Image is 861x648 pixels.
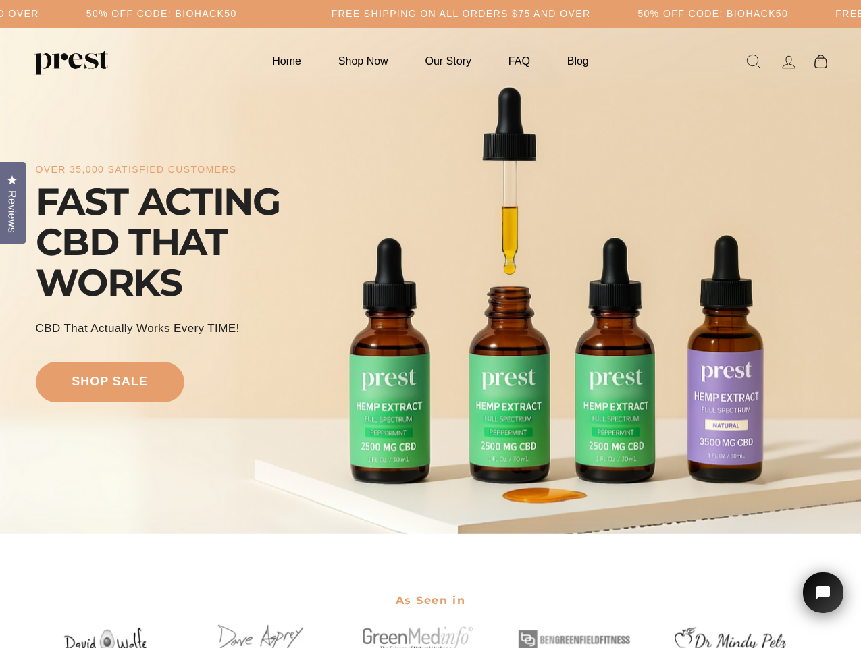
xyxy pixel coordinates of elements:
[86,8,237,20] h5: 50% OFF CODE: BIOHACK50
[785,553,861,648] iframe: Tidio Chat
[255,48,318,74] a: Home
[492,48,547,74] a: FAQ
[637,8,788,20] h5: 50% OFF CODE: BIOHACK50
[255,48,605,74] ul: Primary
[550,48,606,74] a: Blog
[34,48,108,75] img: PREST ORGANICS
[36,362,184,402] a: shop sale
[332,8,591,20] h5: Free Shipping on all orders $75 and over
[36,182,340,303] div: FAST ACTING CBD THAT WORKS
[36,585,826,616] h2: As Seen in
[36,164,237,175] div: over 35,000 satisfied customers
[409,48,488,74] a: Our Story
[3,190,21,233] span: Reviews
[321,48,405,74] a: Shop Now
[36,320,240,337] div: CBD That Actually Works every TIME!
